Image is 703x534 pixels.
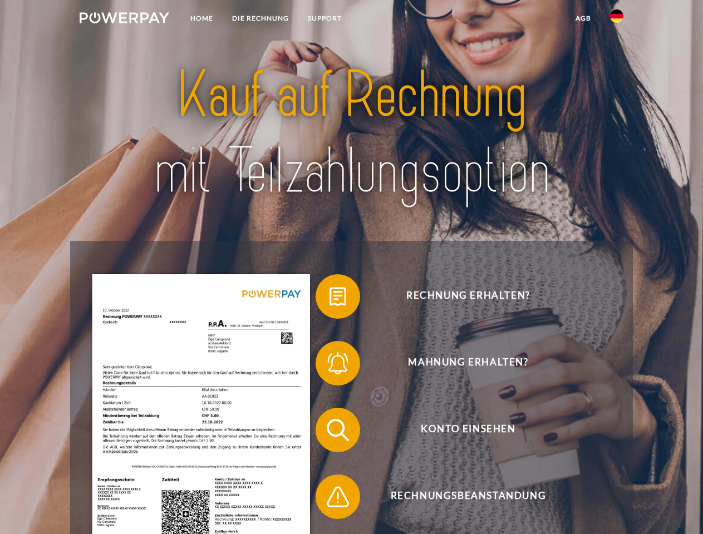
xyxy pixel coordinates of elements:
span: Rechnungsbeanstandung [332,474,604,519]
img: qb_bill.svg [324,283,352,310]
span: Mahnung erhalten? [332,341,604,385]
iframe: Button to launch messaging window [658,489,694,525]
img: de [610,9,623,23]
img: logo-powerpay-white.svg [80,12,169,23]
button: Rechnungsbeanstandung [316,474,605,519]
span: Rechnung erhalten? [332,274,604,319]
button: Rechnung erhalten? [316,274,605,319]
span: Konto einsehen [332,408,604,452]
a: DIE RECHNUNG [223,8,298,28]
a: agb [566,8,601,28]
a: Home [181,8,223,28]
img: qb_bell.svg [324,349,352,377]
img: title-powerpay_de.svg [106,53,597,213]
button: Konto einsehen [316,408,605,452]
button: Mahnung erhalten? [316,341,605,385]
a: SUPPORT [298,8,351,28]
img: qb_search.svg [324,416,352,444]
img: qb_warning.svg [324,483,352,511]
